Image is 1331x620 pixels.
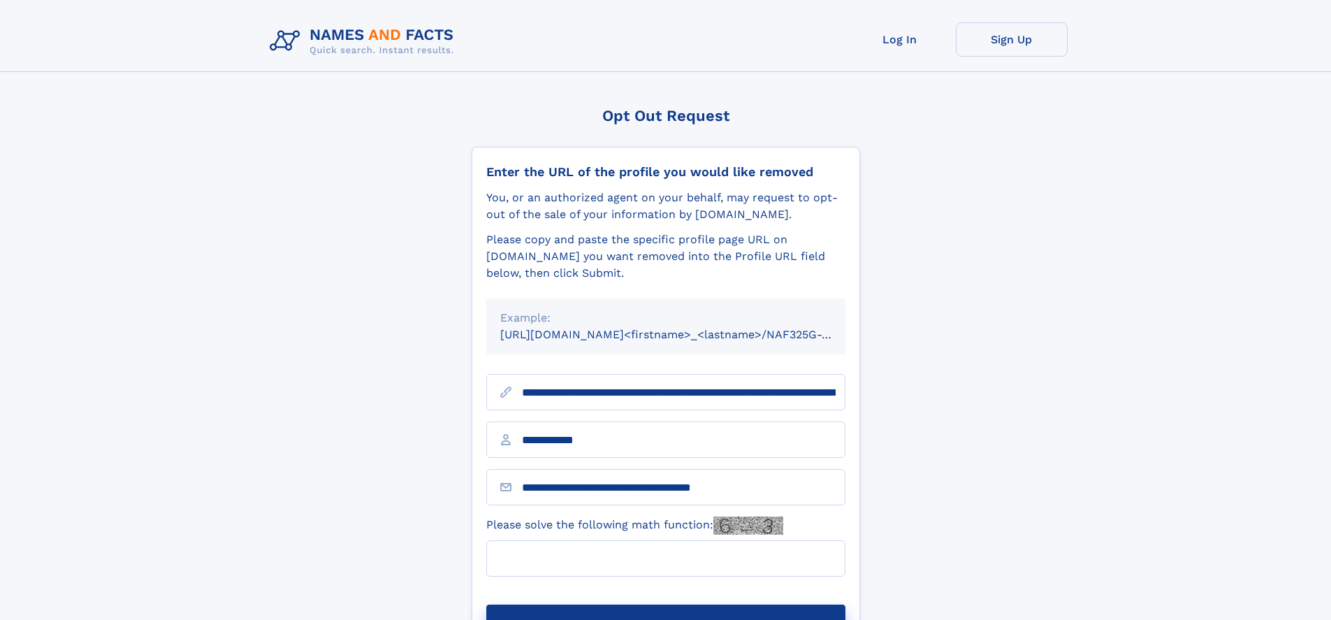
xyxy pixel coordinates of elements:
[486,517,783,535] label: Please solve the following math function:
[500,310,831,326] div: Example:
[264,22,465,60] img: Logo Names and Facts
[500,328,872,341] small: [URL][DOMAIN_NAME]<firstname>_<lastname>/NAF325G-xxxxxxxx
[486,164,845,180] div: Enter the URL of the profile you would like removed
[472,107,860,124] div: Opt Out Request
[486,189,845,223] div: You, or an authorized agent on your behalf, may request to opt-out of the sale of your informatio...
[956,22,1068,57] a: Sign Up
[844,22,956,57] a: Log In
[486,231,845,282] div: Please copy and paste the specific profile page URL on [DOMAIN_NAME] you want removed into the Pr...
